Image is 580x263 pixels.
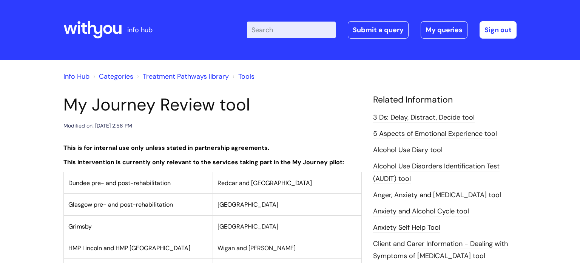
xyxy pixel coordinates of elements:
h1: My Journey Review tool [63,95,362,115]
a: 5 Aspects of Emotional Experience tool [373,129,497,139]
a: Alcohol Use Disorders Identification Test (AUDIT) tool [373,162,500,184]
h4: Related Information [373,95,517,105]
a: Submit a query [348,21,409,39]
span: [GEOGRAPHIC_DATA] [217,223,278,230]
span: HMP Lincoln and HMP [GEOGRAPHIC_DATA] [68,244,190,252]
a: Tools [238,72,255,81]
li: Tools [231,70,255,82]
span: Grimsby [68,223,92,230]
p: info hub [127,24,153,36]
a: My queries [421,21,467,39]
li: Solution home [91,70,133,82]
a: Client and Carer Information - Dealing with Symptoms of [MEDICAL_DATA] tool [373,239,508,261]
span: Redcar and [GEOGRAPHIC_DATA] [217,179,312,187]
span: Glasgow pre- and post-rehabilitation [68,201,173,209]
strong: This intervention is currently only relevant to the services taking part in the My Journey pilot: [63,158,344,166]
span: [GEOGRAPHIC_DATA] [217,201,278,209]
strong: This is for internal use only unless stated in partnership agreements. [63,144,269,152]
span: Dundee pre- and post-rehabilitation [68,179,171,187]
a: Alcohol Use Diary tool [373,145,443,155]
a: 3 Ds: Delay, Distract, Decide tool [373,113,475,123]
div: | - [247,21,517,39]
a: Info Hub [63,72,89,81]
a: Sign out [480,21,517,39]
a: Treatment Pathways library [143,72,229,81]
a: Anxiety and Alcohol Cycle tool [373,207,469,216]
a: Anxiety Self Help Tool [373,223,440,233]
a: Anger, Anxiety and [MEDICAL_DATA] tool [373,190,501,200]
a: Categories [99,72,133,81]
div: Modified on: [DATE] 2:58 PM [63,121,132,131]
span: Wigan and [PERSON_NAME] [217,244,296,252]
input: Search [247,22,336,38]
li: Treatment Pathways library [135,70,229,82]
